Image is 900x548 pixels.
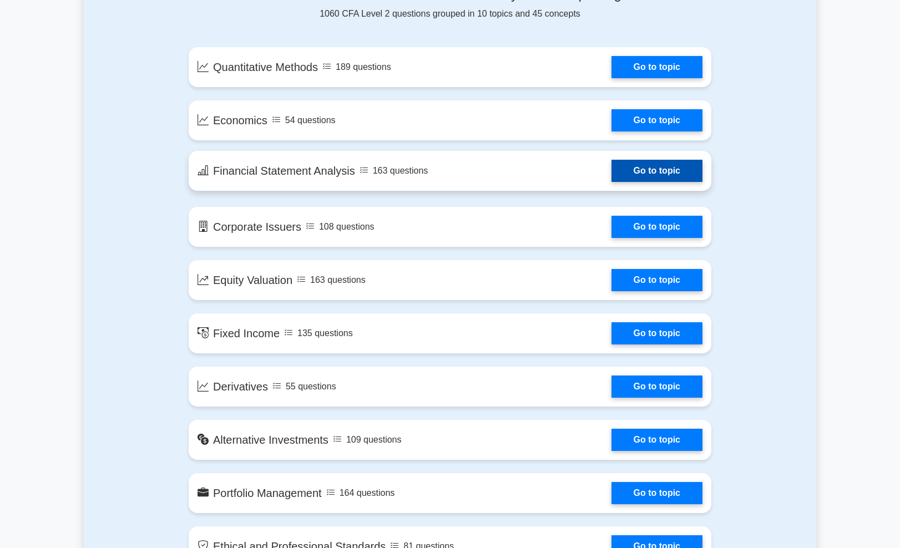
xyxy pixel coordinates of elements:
a: Go to topic [611,216,702,238]
a: Go to topic [611,56,702,78]
a: Go to topic [611,160,702,182]
a: Go to topic [611,109,702,131]
a: Go to topic [611,322,702,344]
a: Go to topic [611,376,702,398]
a: Go to topic [611,482,702,504]
a: Go to topic [611,269,702,291]
a: Go to topic [611,429,702,451]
